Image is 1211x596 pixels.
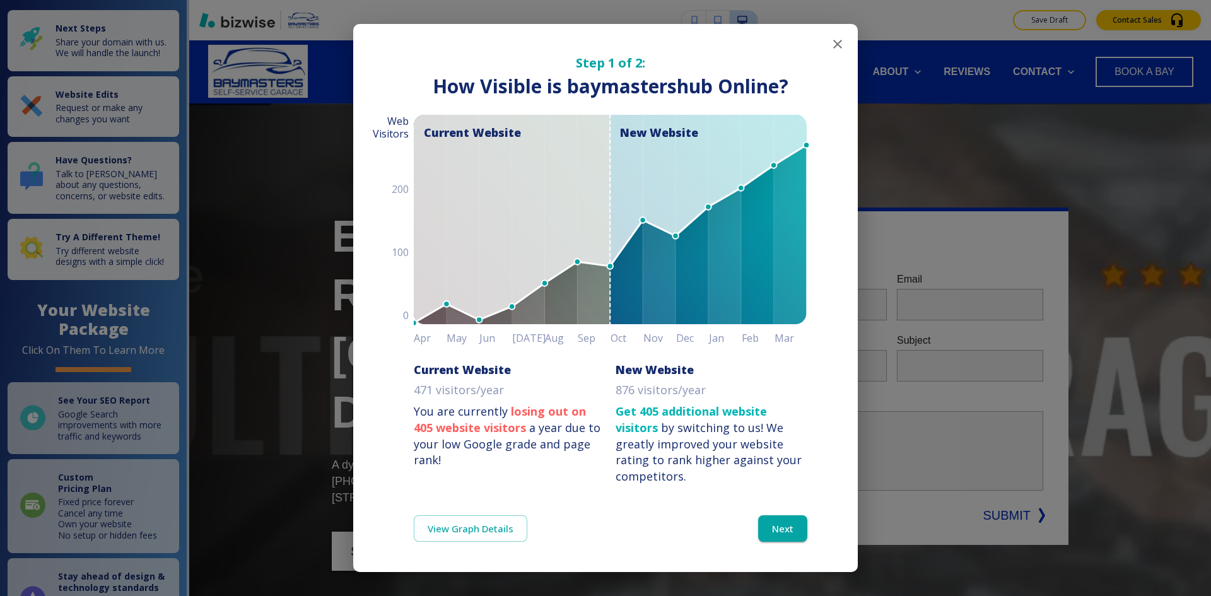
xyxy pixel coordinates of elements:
strong: Get 405 additional website visitors [616,404,767,435]
h6: May [447,329,479,347]
p: 471 visitors/year [414,382,504,399]
p: 876 visitors/year [616,382,706,399]
h6: Jan [709,329,742,347]
h6: Aug [545,329,578,347]
h6: Current Website [414,362,511,377]
button: Next [758,515,807,542]
h6: Oct [611,329,643,347]
h6: Jun [479,329,512,347]
p: by switching to us! [616,404,807,485]
h6: [DATE] [512,329,545,347]
div: We greatly improved your website rating to rank higher against your competitors. [616,420,802,484]
h6: New Website [616,362,694,377]
h6: Feb [742,329,775,347]
h6: Apr [414,329,447,347]
h6: Dec [676,329,709,347]
a: View Graph Details [414,515,527,542]
h6: Mar [775,329,807,347]
strong: losing out on 405 website visitors [414,404,586,435]
h6: Nov [643,329,676,347]
h6: Sep [578,329,611,347]
p: You are currently a year due to your low Google grade and page rank! [414,404,605,469]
